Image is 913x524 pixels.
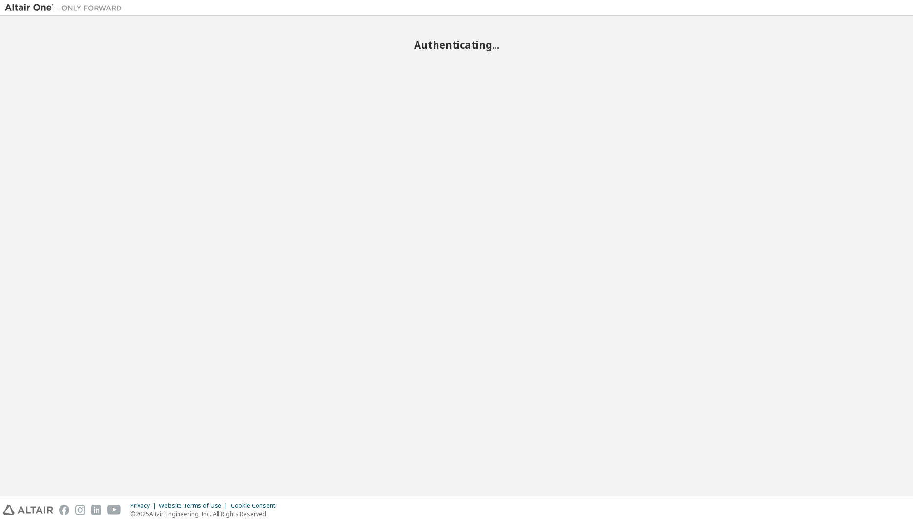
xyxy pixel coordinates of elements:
div: Privacy [130,502,159,510]
img: linkedin.svg [91,505,101,515]
img: instagram.svg [75,505,85,515]
img: youtube.svg [107,505,121,515]
img: altair_logo.svg [3,505,53,515]
h2: Authenticating... [5,39,908,51]
img: facebook.svg [59,505,69,515]
div: Website Terms of Use [159,502,231,510]
p: © 2025 Altair Engineering, Inc. All Rights Reserved. [130,510,281,518]
img: Altair One [5,3,127,13]
div: Cookie Consent [231,502,281,510]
